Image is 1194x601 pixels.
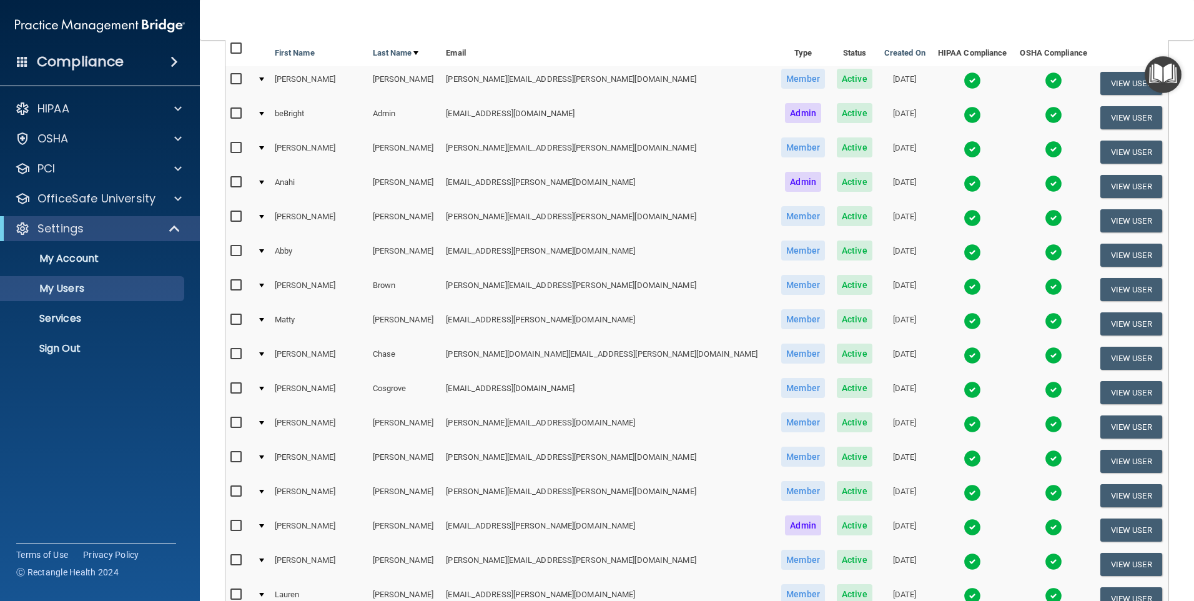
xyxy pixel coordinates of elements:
td: [EMAIL_ADDRESS][DOMAIN_NAME] [441,101,775,135]
img: tick.e7d51cea.svg [1045,278,1062,296]
td: [EMAIL_ADDRESS][PERSON_NAME][DOMAIN_NAME] [441,513,775,547]
img: tick.e7d51cea.svg [964,278,981,296]
img: tick.e7d51cea.svg [1045,209,1062,227]
td: [DATE] [878,375,931,410]
a: OfficeSafe University [15,191,182,206]
td: [DATE] [878,169,931,204]
button: View User [1100,278,1162,301]
p: My Users [8,282,179,295]
th: Email [441,36,775,66]
span: Admin [785,515,821,535]
span: Member [781,412,825,432]
span: Active [837,137,872,157]
span: Member [781,309,825,329]
img: tick.e7d51cea.svg [964,175,981,192]
p: My Account [8,252,179,265]
button: View User [1100,553,1162,576]
img: tick.e7d51cea.svg [964,72,981,89]
p: Services [8,312,179,325]
td: [PERSON_NAME] [270,375,368,410]
td: [DATE] [878,66,931,101]
span: Active [837,241,872,261]
span: Member [781,481,825,501]
td: [DATE] [878,204,931,238]
td: [DATE] [878,272,931,307]
td: [PERSON_NAME][EMAIL_ADDRESS][PERSON_NAME][DOMAIN_NAME] [441,444,775,479]
td: beBright [270,101,368,135]
td: [DATE] [878,307,931,341]
span: Active [837,378,872,398]
span: Active [837,550,872,570]
td: [PERSON_NAME] [368,479,442,513]
button: View User [1100,484,1162,507]
span: Active [837,172,872,192]
button: View User [1100,347,1162,370]
td: [EMAIL_ADDRESS][PERSON_NAME][DOMAIN_NAME] [441,238,775,272]
span: Active [837,309,872,329]
td: [PERSON_NAME] [368,169,442,204]
td: [PERSON_NAME] [270,444,368,479]
td: [DATE] [878,444,931,479]
span: Member [781,378,825,398]
span: Admin [785,172,821,192]
button: View User [1100,415,1162,439]
td: [DATE] [878,410,931,444]
td: [EMAIL_ADDRESS][PERSON_NAME][DOMAIN_NAME] [441,307,775,341]
img: tick.e7d51cea.svg [964,209,981,227]
td: [DATE] [878,101,931,135]
a: Terms of Use [16,549,68,561]
button: View User [1100,175,1162,198]
span: Member [781,344,825,364]
button: View User [1100,106,1162,129]
td: [DATE] [878,479,931,513]
a: Last Name [373,46,419,61]
th: OSHA Compliance [1014,36,1093,66]
p: OfficeSafe University [37,191,155,206]
img: tick.e7d51cea.svg [1045,347,1062,364]
span: Ⓒ Rectangle Health 2024 [16,566,119,579]
span: Member [781,275,825,295]
button: View User [1100,209,1162,232]
span: Active [837,447,872,467]
img: tick.e7d51cea.svg [1045,312,1062,330]
td: [PERSON_NAME][EMAIL_ADDRESS][PERSON_NAME][DOMAIN_NAME] [441,272,775,307]
p: PCI [37,161,55,176]
h4: Compliance [37,53,124,71]
img: tick.e7d51cea.svg [1045,381,1062,399]
img: tick.e7d51cea.svg [964,244,981,261]
td: [PERSON_NAME] [270,204,368,238]
button: View User [1100,141,1162,164]
button: View User [1100,519,1162,542]
button: Open Resource Center [1145,56,1182,93]
img: tick.e7d51cea.svg [1045,141,1062,158]
img: tick.e7d51cea.svg [1045,415,1062,433]
td: Admin [368,101,442,135]
td: [PERSON_NAME] [270,341,368,375]
th: Status [831,36,879,66]
td: [PERSON_NAME] [368,547,442,582]
img: tick.e7d51cea.svg [964,312,981,330]
a: OSHA [15,131,182,146]
td: [PERSON_NAME] [270,547,368,582]
p: OSHA [37,131,69,146]
a: HIPAA [15,101,182,116]
img: tick.e7d51cea.svg [964,141,981,158]
button: View User [1100,244,1162,267]
img: tick.e7d51cea.svg [1045,175,1062,192]
img: tick.e7d51cea.svg [1045,484,1062,502]
span: Member [781,137,825,157]
td: [PERSON_NAME] [368,410,442,444]
p: HIPAA [37,101,69,116]
td: [PERSON_NAME] [368,513,442,547]
img: tick.e7d51cea.svg [1045,519,1062,536]
td: [DATE] [878,513,931,547]
td: Matty [270,307,368,341]
span: Member [781,206,825,226]
button: View User [1100,450,1162,473]
span: Admin [785,103,821,123]
td: [DATE] [878,547,931,582]
td: Brown [368,272,442,307]
a: First Name [275,46,315,61]
a: PCI [15,161,182,176]
td: [PERSON_NAME][EMAIL_ADDRESS][DOMAIN_NAME] [441,410,775,444]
